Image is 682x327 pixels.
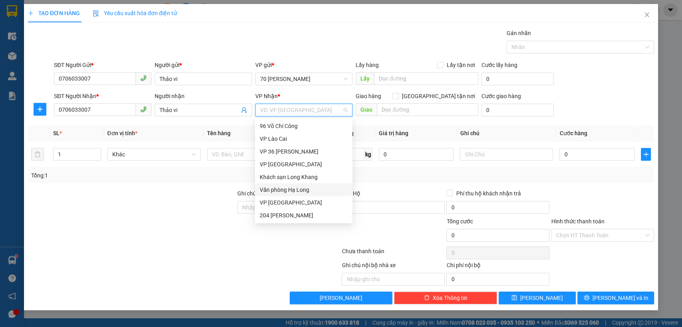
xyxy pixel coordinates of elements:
div: SĐT Người Gửi [54,61,151,69]
div: Văn phòng Hạ Long [260,185,348,194]
button: [PERSON_NAME] [290,292,393,304]
span: plus [34,106,46,112]
div: VP Quảng Bình [255,158,352,171]
span: Giá trị hàng [379,130,408,136]
div: Người nhận [155,92,252,100]
span: phone [140,106,147,112]
div: VP [GEOGRAPHIC_DATA] [260,198,348,207]
span: [PERSON_NAME] [320,294,362,302]
span: ↔ [GEOGRAPHIC_DATA] [6,47,67,59]
span: ↔ [GEOGRAPHIC_DATA] [4,40,66,59]
span: save [511,295,517,301]
div: 204 [PERSON_NAME] [260,211,348,220]
button: Close [636,4,658,26]
strong: CHUYỂN PHÁT NHANH HK BUSLINES [8,6,62,32]
div: VP Lào Cai [260,134,348,143]
div: VP [GEOGRAPHIC_DATA] [260,160,348,169]
label: Hình thức thanh toán [551,218,604,225]
span: Lấy tận nơi [443,61,478,69]
span: Cước hàng [559,130,587,136]
label: Ghi chú đơn hàng [237,190,281,197]
input: Cước giao hàng [481,104,554,116]
div: Khách sạn Long Khang [255,171,352,183]
input: Ghi Chú [460,148,553,161]
div: SĐT Người Nhận [54,92,151,100]
span: Lấy [356,72,374,85]
span: Đơn vị tính [107,130,137,136]
span: Phí thu hộ khách nhận trả [453,189,524,198]
span: 70NHH1510250054 [67,57,129,66]
span: Xóa Thông tin [433,294,467,302]
button: plus [34,103,46,116]
input: Ghi chú đơn hàng [237,201,340,214]
span: close [644,12,650,18]
span: Yêu cầu xuất hóa đơn điện tử [93,10,177,16]
span: phone [140,75,147,81]
button: printer[PERSON_NAME] và In [577,292,654,304]
button: deleteXóa Thông tin [394,292,497,304]
div: Ghi chú nội bộ nhà xe [342,261,445,273]
span: SL [53,130,60,136]
img: icon [93,10,99,17]
span: plus [28,10,34,16]
input: Nhập ghi chú [342,273,445,286]
div: VP Đà Nẵng [255,196,352,209]
span: kg [364,148,372,161]
span: user-add [241,107,247,113]
span: delete [424,295,429,301]
span: [PERSON_NAME] [520,294,563,302]
input: Dọc đường [377,103,478,116]
div: VP gửi [255,61,353,69]
div: Người gửi [155,61,252,69]
span: Giao [356,103,377,116]
input: VD: Bàn, Ghế [207,148,300,161]
div: Văn phòng Hạ Long [255,183,352,196]
div: 96 Võ Chí Công [255,120,352,132]
span: Tên hàng [207,130,231,136]
button: save[PERSON_NAME] [499,292,575,304]
span: [GEOGRAPHIC_DATA] tận nơi [399,92,478,100]
input: 0 [379,148,454,161]
div: VP 36 [PERSON_NAME] [260,147,348,156]
span: [PERSON_NAME] và In [593,294,648,302]
div: Chi phí nội bộ [446,261,549,273]
input: Dọc đường [374,72,478,85]
div: Tổng: 1 [31,171,264,180]
button: delete [31,148,44,161]
span: Lấy hàng [356,62,379,68]
label: Cước lấy hàng [481,62,517,68]
div: Chưa thanh toán [341,247,446,261]
span: Khác [112,148,196,160]
div: 204 Trần Quang Khải [255,209,352,222]
th: Ghi chú [457,126,556,141]
span: printer [584,295,589,301]
div: Khách sạn Long Khang [260,173,348,181]
div: VP 36 Hồng Tiến [255,145,352,158]
span: VP Nhận [255,93,278,99]
span: Giao hàng [356,93,381,99]
span: 70 Nguyễn Hữu Huân [260,73,348,85]
button: plus [641,148,651,161]
span: TẠO ĐƠN HÀNG [28,10,80,16]
label: Gán nhãn [507,30,531,36]
span: SAPA, LÀO CAI ↔ [GEOGRAPHIC_DATA] [4,34,66,59]
label: Cước giao hàng [481,93,521,99]
div: VP Lào Cai [255,132,352,145]
input: Cước lấy hàng [481,73,554,85]
span: plus [641,151,650,158]
span: Tổng cước [446,218,473,225]
div: 96 Võ Chí Công [260,122,348,130]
